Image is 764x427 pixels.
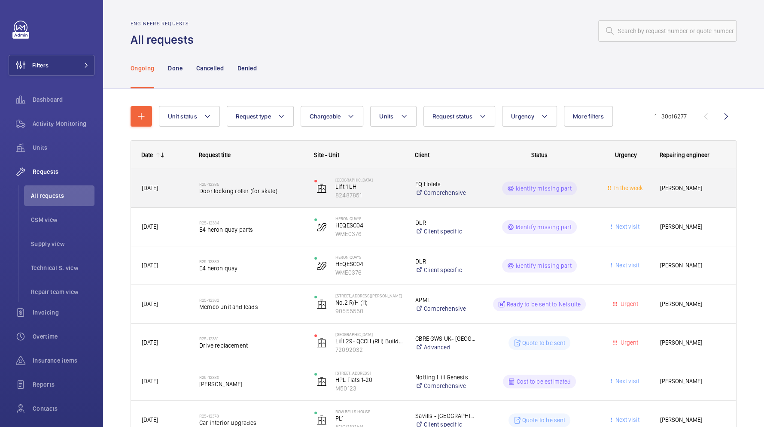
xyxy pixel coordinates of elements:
p: Identify missing part [516,261,572,270]
span: [DATE] [142,339,158,346]
p: [GEOGRAPHIC_DATA] [335,177,404,182]
button: Unit status [159,106,220,127]
p: Quote to be sent [522,339,566,347]
span: [PERSON_NAME] [660,183,725,193]
p: Ongoing [131,64,154,73]
img: escalator.svg [317,260,327,271]
p: [STREET_ADDRESS][PERSON_NAME] [335,293,404,298]
p: Identify missing part [516,223,572,231]
button: Request status [423,106,496,127]
span: [PERSON_NAME] [199,380,303,388]
span: More filters [573,113,604,120]
p: CBRE GWS UK- [GEOGRAPHIC_DATA] ([GEOGRAPHIC_DATA]) [415,334,476,343]
span: Units [379,113,393,120]
span: Memco unit and leads [199,303,303,311]
img: elevator.svg [317,415,327,425]
p: DLR [415,218,476,227]
span: Urgency [511,113,534,120]
span: Units [33,143,94,152]
span: Status [531,151,548,158]
h2: Engineers requests [131,21,199,27]
p: Lift 1 LH [335,182,404,191]
p: HEQESC04 [335,221,404,230]
p: 90555550 [335,307,404,315]
span: Request status [432,113,473,120]
h2: R25-12380 [199,375,303,380]
p: Cancelled [196,64,224,73]
span: Urgency [615,151,637,158]
span: Next visit [614,378,639,385]
span: Door locking roller (for skate) [199,187,303,195]
span: Dashboard [33,95,94,104]
span: Contacts [33,404,94,413]
span: Filters [32,61,49,70]
span: [PERSON_NAME] [660,376,725,386]
h2: R25-12382 [199,297,303,303]
span: [DATE] [142,416,158,423]
p: M50123 [335,384,404,393]
p: [GEOGRAPHIC_DATA] [335,332,404,337]
span: CSM view [31,215,94,224]
span: Overtime [33,332,94,341]
p: No.2 R/H (11) [335,298,404,307]
span: [PERSON_NAME] [660,222,725,232]
p: HPL Flats 1-20 [335,376,404,384]
p: Denied [237,64,257,73]
span: of [668,113,674,120]
span: Repairing engineer [660,151,709,158]
span: Request type [236,113,271,120]
span: E4 heron quay [199,264,303,273]
span: Requests [33,167,94,176]
h2: R25-12381 [199,336,303,341]
span: Site - Unit [314,151,339,158]
span: Technical S. view [31,263,94,272]
p: WME0376 [335,230,404,238]
p: 72092032 [335,345,404,354]
p: Savills - [GEOGRAPHIC_DATA] [415,412,476,420]
input: Search by request number or quote number [598,20,737,42]
p: Cost to be estimated [517,377,571,386]
span: Chargeable [310,113,341,120]
span: Drive replacement [199,341,303,350]
img: elevator.svg [317,183,327,194]
span: [DATE] [142,300,158,307]
span: [PERSON_NAME] [660,299,725,309]
h1: All requests [131,32,199,48]
p: Heron Quays [335,216,404,221]
h2: R25-12385 [199,182,303,187]
span: Car interior upgrades [199,418,303,427]
span: Urgent [619,339,638,346]
span: Client [415,151,429,158]
p: APML [415,296,476,304]
img: elevator.svg [317,299,327,309]
span: Repair team view [31,288,94,296]
span: Insurance items [33,356,94,365]
span: [PERSON_NAME] [660,338,725,348]
span: In the week [612,185,643,191]
a: Client specific [415,227,476,236]
span: E4 heron quay parts [199,225,303,234]
button: Request type [227,106,294,127]
button: More filters [564,106,613,127]
p: DLR [415,257,476,266]
p: [STREET_ADDRESS] [335,370,404,376]
h2: R25-12384 [199,220,303,225]
span: 1 - 30 6277 [654,113,687,119]
p: PL1 [335,414,404,423]
a: Comprehensive [415,304,476,313]
button: Chargeable [301,106,364,127]
span: Request title [199,151,231,158]
span: [DATE] [142,262,158,269]
span: All requests [31,191,94,200]
p: Heron Quays [335,254,404,260]
span: Invoicing [33,308,94,317]
p: Identify missing part [516,184,572,193]
span: [DATE] [142,378,158,385]
span: Activity Monitoring [33,119,94,128]
span: Urgent [619,300,638,307]
a: Advanced [415,343,476,351]
p: Ready to be sent to Netsuite [507,300,581,309]
span: [DATE] [142,185,158,191]
p: HEQESC04 [335,260,404,268]
img: elevator.svg [317,376,327,387]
